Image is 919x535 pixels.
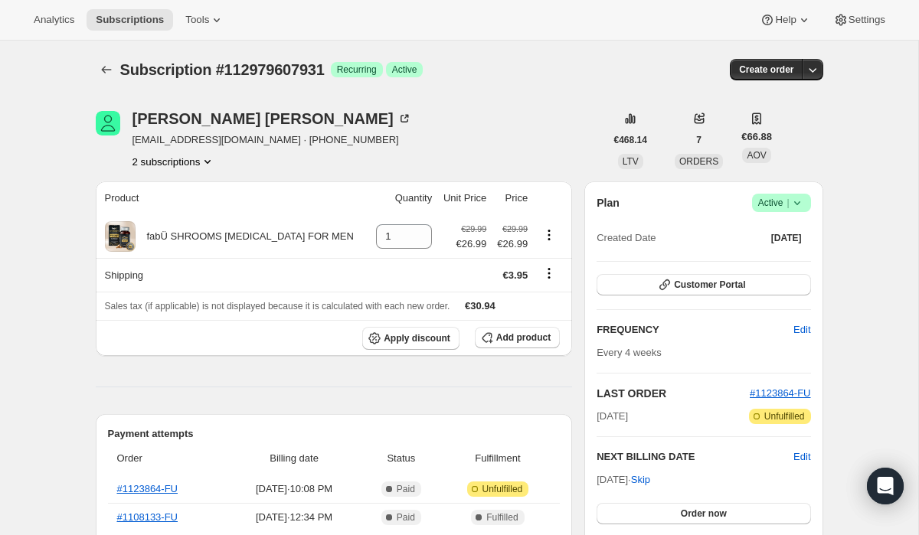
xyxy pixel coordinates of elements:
div: fabÜ SHROOMS [MEDICAL_DATA] FOR MEN [136,229,354,244]
span: Unfulfilled [764,410,805,422]
span: [DATE] · 10:08 PM [231,481,358,497]
button: Help [751,9,820,31]
img: product img [105,221,136,252]
span: Order now [681,507,727,520]
span: Paid [397,511,415,524]
span: | [787,197,789,209]
h2: FREQUENCY [597,322,793,338]
small: €29.99 [502,224,528,233]
span: €26.99 [495,237,528,252]
button: Tools [176,9,234,31]
div: Open Intercom Messenger [867,468,904,504]
span: Create order [739,64,793,76]
span: Tools [185,14,209,26]
span: Sales tax (if applicable) is not displayed because it is calculated with each new order. [105,301,450,312]
button: Edit [793,449,810,465]
span: Customer Portal [674,279,745,291]
span: Apply discount [384,332,450,344]
a: #1123864-FU [117,483,178,494]
button: Settings [824,9,894,31]
span: Fulfilled [486,511,518,524]
span: Created Date [597,230,656,246]
a: #1108133-FU [117,511,178,523]
span: LTV [623,156,639,167]
span: Skip [631,472,650,488]
a: #1123864-FU [750,387,811,399]
th: Price [491,181,532,215]
span: €30.94 [465,300,495,312]
h2: Payment attempts [108,426,561,442]
button: Shipping actions [537,265,561,282]
button: Product actions [537,227,561,243]
span: 7 [696,134,702,146]
span: Edit [793,322,810,338]
span: AOV [747,150,766,161]
span: Analytics [34,14,74,26]
button: #1123864-FU [750,386,811,401]
span: Add product [496,331,551,344]
button: Create order [730,59,803,80]
span: €66.88 [741,129,772,145]
span: Brenda McParland [96,111,120,135]
span: Help [775,14,796,26]
span: Active [392,64,417,76]
th: Unit Price [437,181,491,215]
div: [PERSON_NAME] [PERSON_NAME] [132,111,412,126]
button: Add product [475,327,560,348]
button: Customer Portal [597,274,810,295]
span: [DATE] [597,409,628,424]
th: Order [108,442,227,475]
span: [DATE] · 12:34 PM [231,510,358,525]
h2: LAST ORDER [597,386,750,401]
button: Subscriptions [96,59,117,80]
small: €29.99 [461,224,486,233]
span: €3.95 [503,269,528,281]
h2: NEXT BILLING DATE [597,449,793,465]
span: Active [758,195,805,210]
span: Paid [397,483,415,495]
span: [DATE] [771,232,802,244]
span: Subscription #112979607931 [120,61,325,78]
button: Product actions [132,154,216,169]
button: Subscriptions [87,9,173,31]
span: Settings [849,14,885,26]
span: Unfulfilled [482,483,523,495]
button: Analytics [25,9,83,31]
button: Skip [622,468,659,492]
h2: Plan [597,195,620,210]
span: [DATE] · [597,474,650,485]
span: Subscriptions [96,14,164,26]
button: €468.14 [605,129,656,151]
span: Every 4 weeks [597,347,662,358]
span: €26.99 [456,237,487,252]
th: Product [96,181,369,215]
span: Fulfillment [445,451,551,466]
th: Shipping [96,258,369,292]
button: Apply discount [362,327,459,350]
span: Recurring [337,64,377,76]
button: [DATE] [762,227,811,249]
span: €468.14 [614,134,647,146]
th: Quantity [369,181,437,215]
button: Edit [784,318,819,342]
span: Billing date [231,451,358,466]
span: [EMAIL_ADDRESS][DOMAIN_NAME] · [PHONE_NUMBER] [132,132,412,148]
button: Order now [597,503,810,524]
span: Status [367,451,436,466]
span: ORDERS [679,156,718,167]
button: 7 [687,129,711,151]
